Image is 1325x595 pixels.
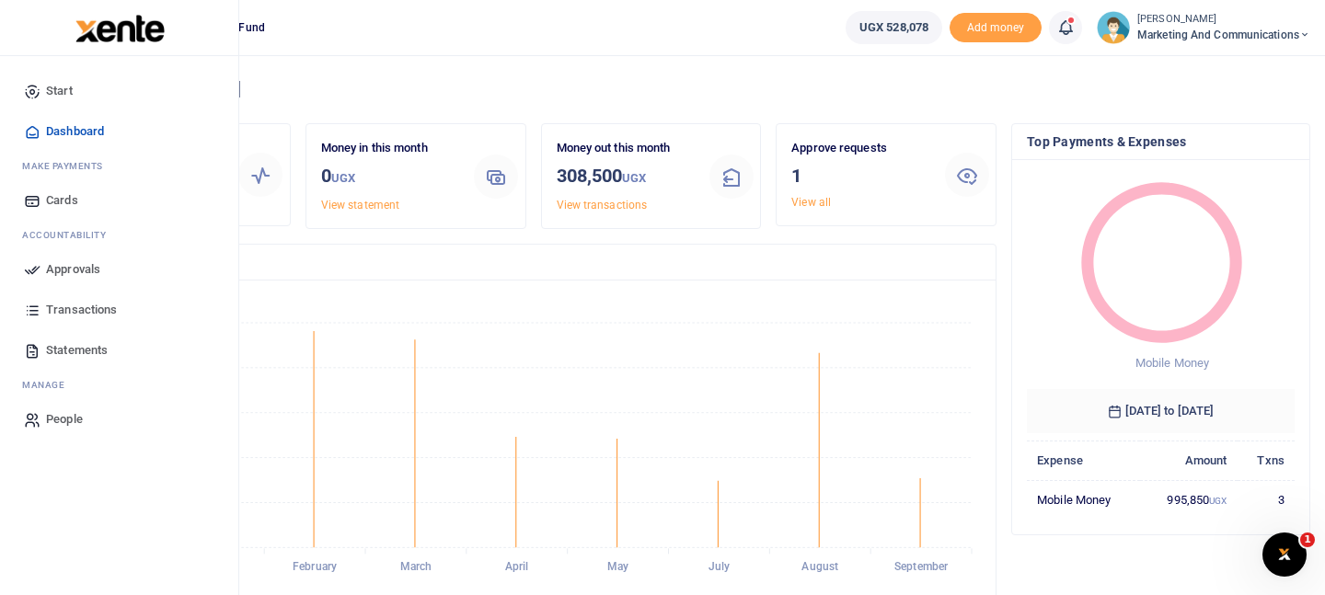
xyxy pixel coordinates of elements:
[1238,441,1295,480] th: Txns
[15,371,224,399] li: M
[557,139,695,158] p: Money out this month
[505,561,529,574] tspan: April
[1097,11,1310,44] a: profile-user [PERSON_NAME] Marketing and Communications
[950,13,1042,43] span: Add money
[75,15,165,42] img: logo-large
[557,162,695,192] h3: 308,500
[1137,12,1310,28] small: [PERSON_NAME]
[86,252,981,272] h4: Transactions Overview
[46,191,78,210] span: Cards
[1209,496,1227,506] small: UGX
[15,330,224,371] a: Statements
[400,561,432,574] tspan: March
[1300,532,1315,547] span: 1
[801,561,838,574] tspan: August
[15,249,224,290] a: Approvals
[1027,389,1295,433] h6: [DATE] to [DATE]
[859,18,928,37] span: UGX 528,078
[321,162,459,192] h3: 0
[950,13,1042,43] li: Toup your wallet
[894,561,949,574] tspan: September
[1027,480,1140,519] td: Mobile Money
[791,139,929,158] p: Approve requests
[46,410,83,429] span: People
[709,561,730,574] tspan: July
[46,341,108,360] span: Statements
[622,171,646,185] small: UGX
[1140,441,1237,480] th: Amount
[293,561,337,574] tspan: February
[74,20,165,34] a: logo-small logo-large logo-large
[15,71,224,111] a: Start
[607,561,628,574] tspan: May
[15,221,224,249] li: Ac
[31,378,65,392] span: anage
[70,79,1310,99] h4: Hello [PERSON_NAME]
[15,290,224,330] a: Transactions
[791,162,929,189] h3: 1
[46,122,104,141] span: Dashboard
[15,399,224,440] a: People
[846,11,942,44] a: UGX 528,078
[331,171,355,185] small: UGX
[557,199,648,212] a: View transactions
[791,196,831,209] a: View all
[46,301,117,319] span: Transactions
[321,199,399,212] a: View statement
[1262,532,1307,577] iframe: Intercom live chat
[36,228,106,242] span: countability
[46,82,73,100] span: Start
[15,111,224,152] a: Dashboard
[1140,480,1237,519] td: 995,850
[15,152,224,180] li: M
[15,180,224,221] a: Cards
[321,139,459,158] p: Money in this month
[1097,11,1130,44] img: profile-user
[1238,480,1295,519] td: 3
[1137,27,1310,43] span: Marketing and Communications
[31,159,103,173] span: ake Payments
[1135,356,1209,370] span: Mobile Money
[1027,441,1140,480] th: Expense
[1027,132,1295,152] h4: Top Payments & Expenses
[838,11,950,44] li: Wallet ballance
[950,19,1042,33] a: Add money
[46,260,100,279] span: Approvals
